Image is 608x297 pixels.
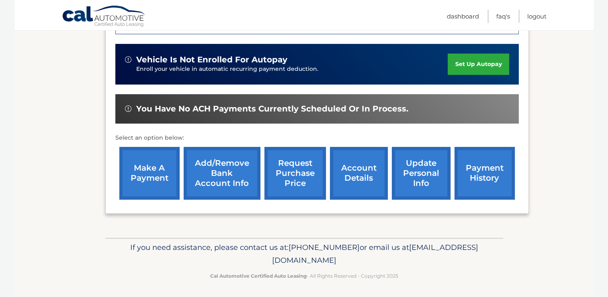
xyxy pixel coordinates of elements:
a: Dashboard [447,10,479,23]
a: payment history [454,147,515,200]
strong: Cal Automotive Certified Auto Leasing [210,273,307,279]
span: [PHONE_NUMBER] [289,243,360,252]
img: alert-white.svg [125,56,131,63]
p: If you need assistance, please contact us at: or email us at [111,241,498,267]
a: Add/Remove bank account info [184,147,260,200]
a: Cal Automotive [62,5,146,29]
p: Select an option below: [115,133,519,143]
a: account details [330,147,388,200]
p: Enroll your vehicle in automatic recurring payment deduction. [136,65,448,74]
img: alert-white.svg [125,105,131,112]
a: make a payment [119,147,180,200]
span: You have no ACH payments currently scheduled or in process. [136,104,408,114]
span: vehicle is not enrolled for autopay [136,55,287,65]
a: Logout [527,10,547,23]
a: update personal info [392,147,450,200]
a: set up autopay [448,54,509,75]
a: request purchase price [264,147,326,200]
p: - All Rights Reserved - Copyright 2025 [111,272,498,280]
a: FAQ's [496,10,510,23]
